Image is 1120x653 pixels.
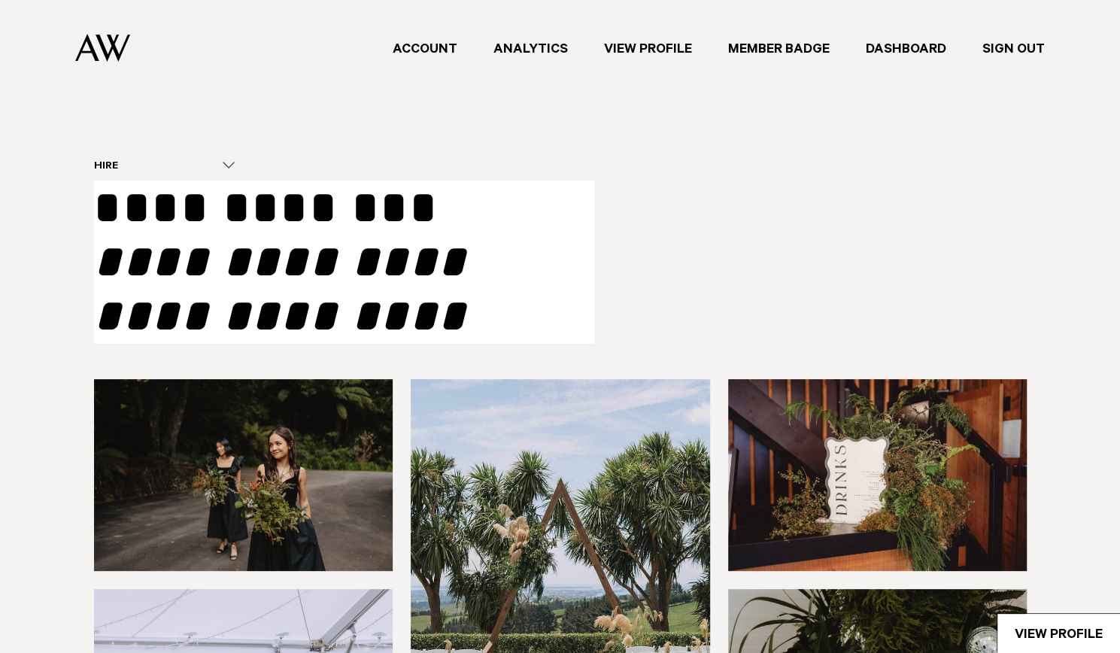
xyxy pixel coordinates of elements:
[75,34,130,62] img: Auckland Weddings Logo
[94,160,217,175] div: Hire
[94,379,393,571] img: Assyq6jRmtTB1S2kUeYJ8kDRvkcXoLCqlKi5Chsp.jpg
[586,38,710,59] a: View Profile
[997,614,1120,653] a: View Profile
[848,38,964,59] a: Dashboard
[710,38,848,59] a: Member Badge
[964,38,1063,59] a: Sign Out
[728,379,1027,571] img: rkI435ZTI6CO0qEOxMka83Pfz84cwJaUrMJNCWOA.jpg
[375,38,475,59] a: Account
[475,38,586,59] a: Analytics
